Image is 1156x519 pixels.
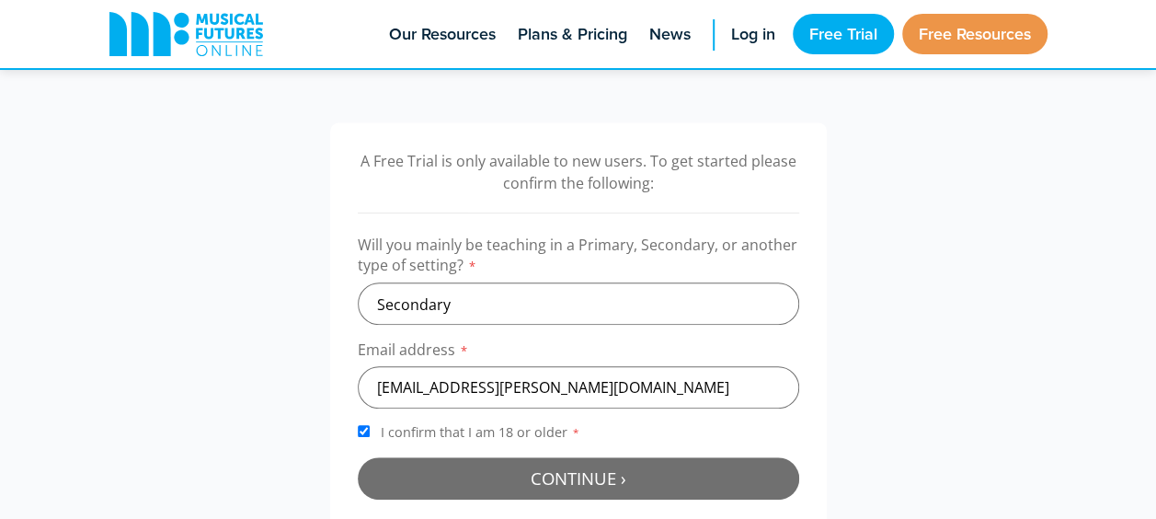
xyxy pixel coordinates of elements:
[793,14,894,54] a: Free Trial
[358,150,799,194] p: A Free Trial is only available to new users. To get started please confirm the following:
[358,340,799,366] label: Email address
[358,457,799,500] button: Continue ›
[377,423,584,441] span: I confirm that I am 18 or older
[902,14,1047,54] a: Free Resources
[389,22,496,47] span: Our Resources
[649,22,691,47] span: News
[358,425,370,437] input: I confirm that I am 18 or older*
[731,22,775,47] span: Log in
[531,467,626,490] span: Continue ›
[358,235,799,283] label: Will you mainly be teaching in a Primary, Secondary, or another type of setting?
[518,22,627,47] span: Plans & Pricing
